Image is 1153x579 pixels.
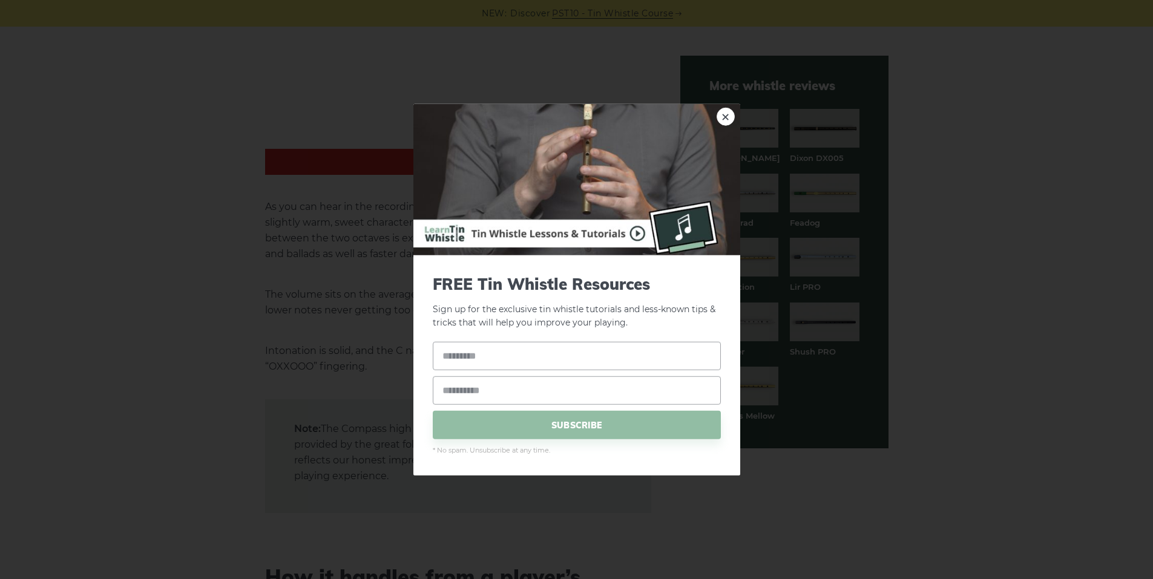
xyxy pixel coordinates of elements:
[433,274,721,293] span: FREE Tin Whistle Resources
[433,445,721,456] span: * No spam. Unsubscribe at any time.
[413,103,740,255] img: Tin Whistle Buying Guide Preview
[433,274,721,330] p: Sign up for the exclusive tin whistle tutorials and less-known tips & tricks that will help you i...
[433,411,721,439] span: SUBSCRIBE
[717,107,735,125] a: ×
